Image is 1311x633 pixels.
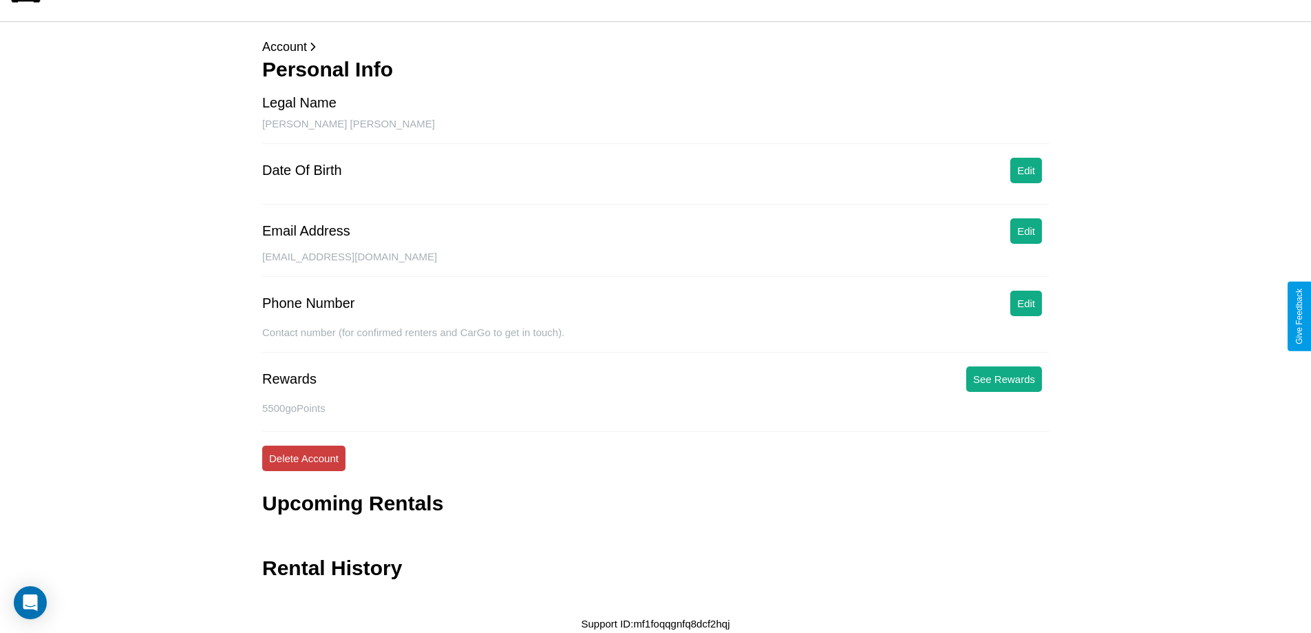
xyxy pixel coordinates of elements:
[262,95,337,111] div: Legal Name
[262,163,342,178] div: Date Of Birth
[262,399,1049,417] p: 5500 goPoints
[262,36,1049,58] p: Account
[262,326,1049,353] div: Contact number (for confirmed renters and CarGo to get in touch).
[262,492,443,515] h3: Upcoming Rentals
[262,446,345,471] button: Delete Account
[262,223,350,239] div: Email Address
[1010,291,1042,316] button: Edit
[262,118,1049,144] div: [PERSON_NAME] [PERSON_NAME]
[966,366,1042,392] button: See Rewards
[262,295,355,311] div: Phone Number
[582,614,730,633] p: Support ID: mf1foqqgnfq8dcf2hqj
[14,586,47,619] div: Open Intercom Messenger
[1294,289,1304,344] div: Give Feedback
[262,557,402,580] h3: Rental History
[262,251,1049,277] div: [EMAIL_ADDRESS][DOMAIN_NAME]
[262,371,317,387] div: Rewards
[1010,158,1042,183] button: Edit
[1010,218,1042,244] button: Edit
[262,58,1049,81] h3: Personal Info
